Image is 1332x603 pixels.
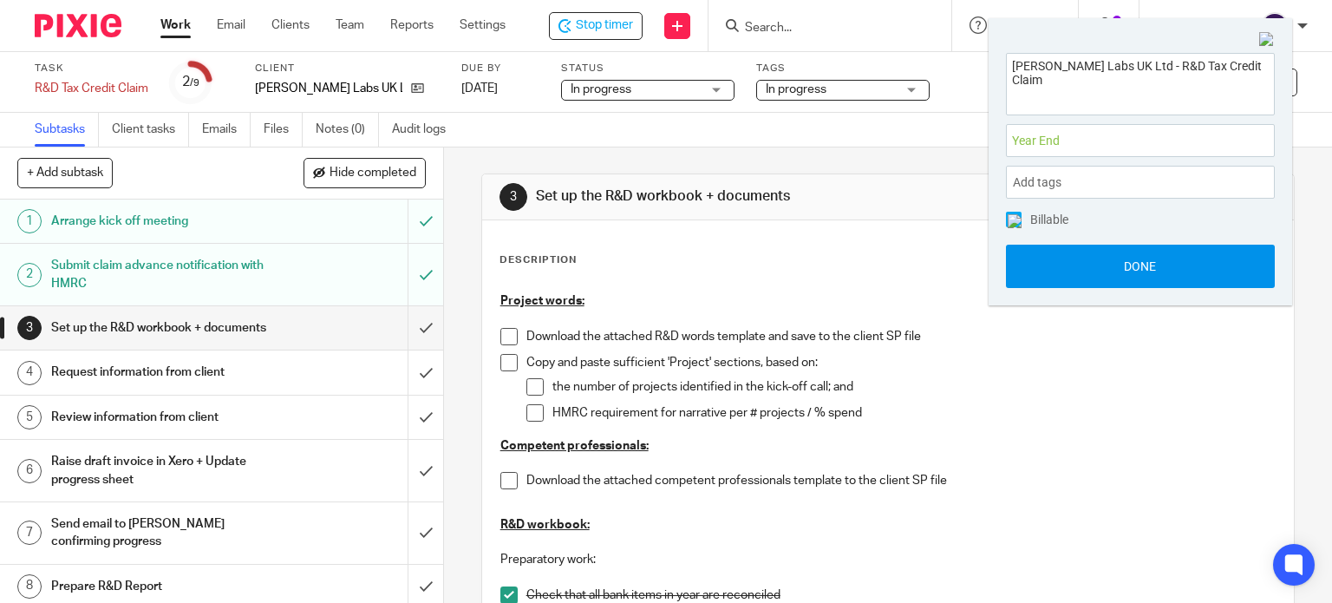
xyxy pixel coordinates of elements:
[500,551,1276,568] p: Preparatory work:
[336,16,364,34] a: Team
[571,83,631,95] span: In progress
[500,519,590,531] u: R&D workbook:
[17,459,42,483] div: 6
[255,62,440,75] label: Client
[202,113,251,147] a: Emails
[264,113,303,147] a: Files
[552,404,1276,422] p: HMRC requirement for narrative per # projects / % spend
[1008,214,1022,228] img: checked.png
[51,574,277,600] h1: Prepare R&D Report
[35,62,148,75] label: Task
[561,62,735,75] label: Status
[35,14,121,37] img: Pixie
[1006,245,1275,288] button: Done
[112,113,189,147] a: Client tasks
[1013,169,1070,196] span: Add tags
[1259,32,1275,48] img: Close
[51,315,277,341] h1: Set up the R&D workbook + documents
[17,158,113,187] button: + Add subtask
[526,472,1276,489] p: Download the attached competent professionals template to the client SP file
[1012,132,1231,150] span: Year End
[304,158,426,187] button: Hide completed
[316,113,379,147] a: Notes (0)
[17,316,42,340] div: 3
[35,80,148,97] div: R&amp;D Tax Credit Claim
[217,16,245,34] a: Email
[51,252,277,297] h1: Submit claim advance notification with HMRC
[500,295,584,307] u: Project words:
[499,253,577,267] p: Description
[499,183,527,211] div: 3
[390,16,434,34] a: Reports
[576,16,633,35] span: Stop timer
[17,263,42,287] div: 2
[392,113,459,147] a: Audit logs
[461,62,539,75] label: Due by
[1030,213,1068,226] span: Billable
[271,16,310,34] a: Clients
[1007,54,1274,110] textarea: [PERSON_NAME] Labs UK Ltd - R&D Tax Credit Claim
[536,187,924,206] h1: Set up the R&D workbook + documents
[756,62,930,75] label: Tags
[330,167,416,180] span: Hide completed
[160,16,191,34] a: Work
[51,359,277,385] h1: Request information from client
[1157,16,1252,34] p: [PERSON_NAME]
[549,12,643,40] div: Dayhoff Labs UK Ltd - R&D Tax Credit Claim
[182,72,199,92] div: 2
[255,80,402,97] p: [PERSON_NAME] Labs UK Ltd
[35,80,148,97] div: R&D Tax Credit Claim
[51,449,277,493] h1: Raise draft invoice in Xero + Update progress sheet
[17,521,42,545] div: 7
[766,83,826,95] span: In progress
[500,440,649,452] u: Competent professionals:
[552,378,1276,396] p: the number of projects identified in the kick-off call; and
[526,328,1276,345] p: Download the attached R&D words template and save to the client SP file
[51,404,277,430] h1: Review information from client
[35,113,99,147] a: Subtasks
[1261,12,1289,40] img: svg%3E
[17,361,42,385] div: 4
[51,511,277,555] h1: Send email to [PERSON_NAME] confirming progress
[17,405,42,429] div: 5
[190,78,199,88] small: /9
[743,21,899,36] input: Search
[461,82,498,95] span: [DATE]
[17,574,42,599] div: 8
[526,354,1276,371] p: Copy and paste sufficient 'Project' sections, based on:
[17,209,42,233] div: 1
[460,16,506,34] a: Settings
[51,208,277,234] h1: Arrange kick off meeting
[1006,124,1275,157] div: Project: Year End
